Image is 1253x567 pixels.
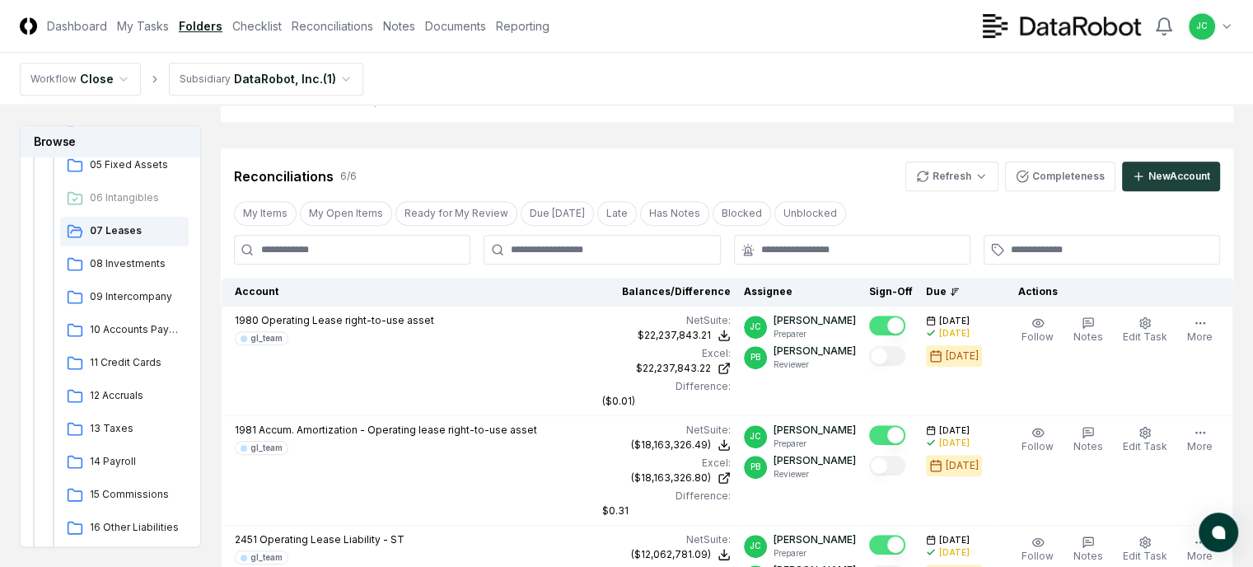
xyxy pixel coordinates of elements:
span: Edit Task [1123,330,1167,343]
a: Dashboard [47,17,107,35]
span: Notes [1073,440,1103,452]
button: Follow [1018,532,1057,567]
div: Difference: [602,379,731,394]
div: NetSuite : [602,532,731,547]
span: JC [750,321,761,333]
div: Excel: [602,346,731,361]
button: Follow [1018,313,1057,348]
p: Preparer [774,438,856,450]
a: 16 Other Liabilities [60,513,189,543]
button: My Open Items [300,201,392,226]
div: Due [926,284,992,299]
button: ($12,062,781.09) [631,547,731,562]
button: Mark complete [869,456,905,476]
button: Mark complete [869,425,905,445]
button: Notes [1070,313,1106,348]
img: DataRobot logo [983,14,1141,38]
span: 08 Investments [90,256,182,271]
button: Has Notes [640,201,709,226]
button: JC [1187,12,1217,41]
a: $22,237,843.22 [602,361,731,376]
span: Follow [1022,330,1054,343]
div: ($0.01) [602,394,635,409]
a: 10 Accounts Payable [60,316,189,345]
div: Workflow [30,72,77,87]
span: 13 Taxes [90,421,182,436]
a: ($18,163,326.80) [602,471,731,485]
span: JC [750,540,761,552]
span: Follow [1022,440,1054,452]
button: More [1184,532,1216,567]
div: [DATE] [939,327,970,340]
a: Reporting [496,17,549,35]
span: Edit Task [1123,550,1167,562]
div: Actions [1005,284,1220,299]
span: 05 Fixed Assets [90,157,182,172]
button: Edit Task [1120,423,1171,457]
button: Edit Task [1120,313,1171,348]
div: gl_team [250,442,283,454]
button: Unblocked [774,201,846,226]
div: gl_team [250,332,283,344]
span: [DATE] [939,424,970,437]
a: Reconciliations [292,17,373,35]
button: ($18,163,326.49) [631,438,731,452]
a: 11 Credit Cards [60,349,189,378]
button: Mark complete [869,535,905,555]
a: 05 Fixed Assets [60,151,189,180]
span: Operating Lease Liability - ST [259,533,404,546]
div: [DATE] [939,437,970,449]
div: $22,237,843.22 [636,361,711,376]
p: [PERSON_NAME] [774,423,856,438]
a: Checklist [232,17,282,35]
div: Account [235,284,590,299]
span: 15 Commissions [90,487,182,502]
p: Preparer [774,547,856,560]
div: 6 / 6 [340,169,357,184]
button: Edit Task [1120,532,1171,567]
h3: Browse [21,126,200,157]
button: My Items [234,201,297,226]
span: 07 Leases [90,223,182,238]
a: 15 Commissions [60,480,189,510]
a: My Tasks [117,17,169,35]
div: New Account [1148,169,1210,184]
div: Difference: [602,489,731,504]
span: 16 Other Liabilities [90,520,182,535]
button: Follow [1018,423,1057,457]
a: 12 Accruals [60,382,189,411]
button: Notes [1070,532,1106,567]
div: NetSuite : [602,313,731,328]
span: PB [750,461,760,473]
div: $22,237,843.21 [638,328,711,343]
a: 13 Taxes [60,415,189,444]
button: Mark complete [869,316,905,335]
a: Folders [179,17,222,35]
span: 12 Accruals [90,388,182,403]
span: Operating Lease right-to-use asset [261,314,434,326]
button: atlas-launcher [1199,513,1238,552]
span: Notes [1073,330,1103,343]
p: [PERSON_NAME] [774,532,856,547]
button: Completeness [1005,162,1115,191]
span: 11 Credit Cards [90,355,182,370]
div: Excel: [602,456,731,471]
button: Ready for My Review [395,201,517,226]
button: Notes [1070,423,1106,457]
span: Accum. Amortization - Operating lease right-to-use asset [259,424,537,436]
span: JC [1196,20,1208,32]
div: Subsidiary [180,72,231,87]
div: ($18,163,326.80) [631,471,711,485]
nav: breadcrumb [20,63,363,96]
span: PB [750,351,760,363]
p: Preparer [774,328,856,340]
p: Reviewer [774,358,856,371]
p: [PERSON_NAME] [774,313,856,328]
div: Reconciliations [234,166,334,186]
span: 14 Payroll [90,454,182,469]
button: $22,237,843.21 [638,328,731,343]
span: 10 Accounts Payable [90,322,182,337]
th: Sign-Off [863,278,919,307]
a: 14 Payroll [60,448,189,477]
div: NetSuite : [602,423,731,438]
